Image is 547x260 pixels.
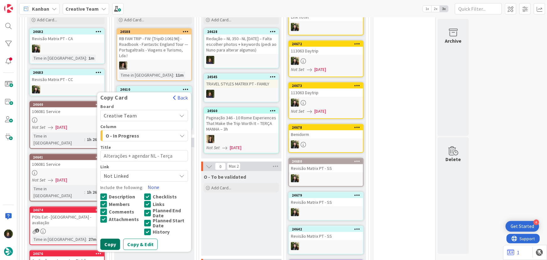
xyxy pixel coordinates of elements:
[85,189,102,196] div: 1h 26m
[204,56,278,64] div: MC
[144,208,188,218] button: Planned End Date
[204,174,246,180] span: O - To be validated
[100,105,114,109] span: Board
[123,239,158,250] button: Copy & Edit
[207,30,278,34] div: 24628
[289,232,363,240] div: Revisão Matrix PT - SS
[292,159,363,164] div: 24680
[204,114,278,133] div: Paginação 346 - 10 Rome Experiences That Make the Trip Worth It – TERÇA MANHA – 3h
[204,74,278,88] div: 24545TRAVEL STYLES MATRIX PT - FAMILY
[32,5,49,13] span: Kanban
[291,208,299,216] img: BC
[153,208,188,218] span: Planned End Date
[117,62,191,70] div: MS
[289,226,363,240] div: 24642Revisão Matrix PT - SS
[33,252,104,256] div: 24676
[153,218,188,228] span: Planned Start Date
[289,198,363,206] div: Revisão Matrix PT - SS
[289,192,363,198] div: 24679
[117,87,191,100] div: 24610Copy CardBackBoardCreative TeamColumnO - In ProgressTitleAlterações + agendar NL - TerçaLink...
[144,201,188,208] button: Links
[119,62,127,70] img: MS
[289,159,363,164] div: 24680
[120,87,191,92] div: 24610
[206,145,220,150] i: Not Set
[144,182,163,193] button: None
[13,1,29,8] span: Support
[314,108,326,115] span: [DATE]
[30,154,104,160] div: 24641
[289,23,363,31] div: BC
[289,83,363,89] div: 24673
[289,159,363,172] div: 24680Revisão Matrix PT - SS
[124,17,144,23] span: Add Card...
[35,229,39,233] span: 1
[30,251,104,257] div: 24676
[32,185,84,199] div: Time in [GEOGRAPHIC_DATA]
[289,57,363,65] div: BC
[30,107,104,116] div: 106081 Service
[511,223,534,230] div: Get Started
[97,95,131,101] span: Copy Card
[4,230,13,238] img: MC
[85,136,102,143] div: 1h 26m
[86,236,87,243] span: :
[32,124,45,130] i: Not Set
[30,154,104,168] div: 24641106081 Service
[289,89,363,97] div: 113063 Daytrip
[204,90,278,98] div: MC
[4,4,13,13] img: Visit kanbanzone.com
[289,140,363,149] div: BC
[30,207,104,213] div: 24674
[109,202,130,207] span: Members
[32,236,86,243] div: Time in [GEOGRAPHIC_DATA]
[30,35,104,43] div: Revisão Matrix PT - CA
[144,228,188,236] button: History
[100,208,144,216] button: Comments
[87,236,98,243] div: 27m
[104,172,174,181] span: Not Linked
[30,207,104,227] div: 24674POIs Eat - [GEOGRAPHIC_DATA] - avaliação
[30,85,104,94] div: BC
[289,174,363,182] div: BC
[37,17,57,23] span: Add Card...
[204,29,278,35] div: 24628
[120,30,191,34] div: 24588
[117,29,191,35] div: 24588
[445,37,462,45] div: Archive
[30,102,104,107] div: 24640
[291,99,299,107] img: BC
[109,217,139,222] span: Attachments
[506,221,539,232] div: Open Get Started checklist, remaining modules: 4
[33,70,104,75] div: 24683
[84,136,85,143] span: :
[291,242,299,250] img: BC
[289,130,363,138] div: Benidorm
[289,47,363,55] div: 113063 Daytrip
[117,35,191,60] div: RB FAM TRIP - FW: [TripID:106196] - Roadbook - Fantastic England Tour — Portugaltrails - Viagens ...
[431,6,440,12] span: 2x
[289,41,363,47] div: 24672
[292,193,363,198] div: 24679
[204,29,278,54] div: 24628Redação – NL 350 - NL [DATE] – Falta escolher photos + keywords (pedi ao Nuno para alterar a...
[289,242,363,250] div: BC
[291,57,299,65] img: BC
[33,102,104,107] div: 24640
[100,216,144,223] button: Attachments
[100,201,144,208] button: Members
[30,213,104,227] div: POIs Eat - [GEOGRAPHIC_DATA] - avaliação
[292,125,363,130] div: 24678
[289,99,363,107] div: BC
[207,75,278,79] div: 24545
[30,70,104,84] div: 24683Revisão Matrix PT - CC
[289,125,363,138] div: 24678Benidorm
[4,247,13,256] img: avatar
[206,90,214,98] img: MC
[292,84,363,88] div: 24673
[66,6,99,12] b: Creative Team
[100,125,117,129] span: Column
[534,219,539,225] div: 4
[215,163,226,170] span: 0
[507,249,519,256] a: 1
[153,202,165,207] span: Links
